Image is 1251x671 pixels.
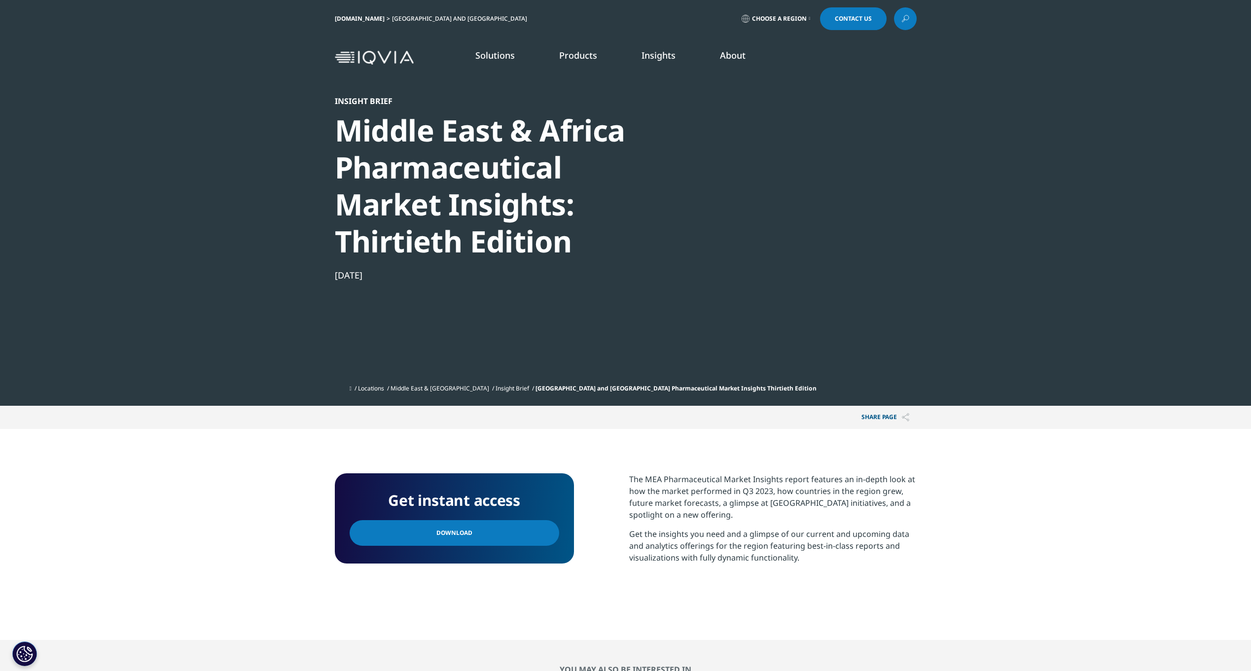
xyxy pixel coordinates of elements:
[350,520,559,546] a: Download
[642,49,676,61] a: Insights
[854,406,917,429] p: Share PAGE
[335,112,673,260] div: Middle East & Africa Pharmaceutical Market Insights: Thirtieth Edition
[350,488,559,513] h4: Get instant access
[536,384,817,392] span: [GEOGRAPHIC_DATA] and [GEOGRAPHIC_DATA] Pharmaceutical Market Insights Thirtieth Edition
[12,641,37,666] button: Cookies Settings
[335,51,414,65] img: IQVIA Healthcare Information Technology and Pharma Clinical Research Company
[720,49,746,61] a: About
[559,49,597,61] a: Products
[392,15,531,23] div: [GEOGRAPHIC_DATA] and [GEOGRAPHIC_DATA]
[835,16,872,22] span: Contact Us
[418,35,917,81] nav: Primary
[854,406,917,429] button: Share PAGEShare PAGE
[629,473,917,528] p: The MEA Pharmaceutical Market Insights report features an in-depth look at how the market perform...
[629,528,917,571] p: Get the insights you need and a glimpse of our current and upcoming data and analytics offerings ...
[335,14,385,23] a: [DOMAIN_NAME]
[335,96,673,106] div: Insight Brief
[496,384,529,392] a: Insight Brief
[358,384,384,392] a: Locations
[391,384,489,392] a: Middle East & [GEOGRAPHIC_DATA]
[436,528,472,538] span: Download
[475,49,515,61] a: Solutions
[335,269,673,281] div: [DATE]
[820,7,887,30] a: Contact Us
[902,413,909,422] img: Share PAGE
[752,15,807,23] span: Choose a Region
